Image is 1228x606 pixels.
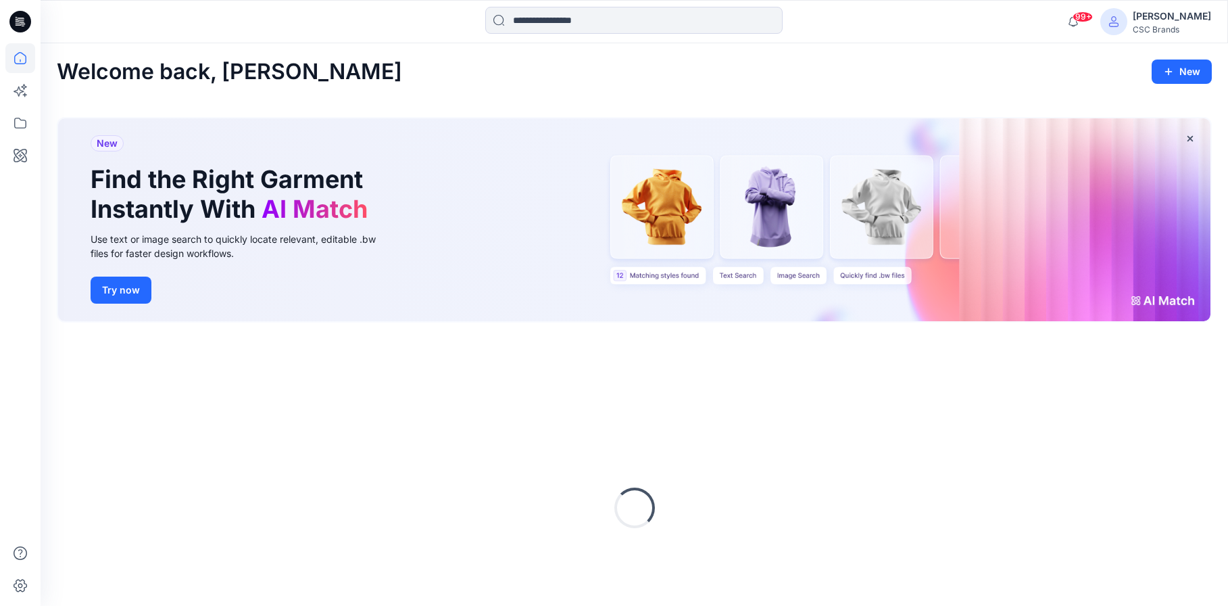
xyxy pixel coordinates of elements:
[97,135,118,151] span: New
[1133,8,1211,24] div: [PERSON_NAME]
[91,277,151,304] button: Try now
[1108,16,1119,27] svg: avatar
[91,165,374,223] h1: Find the Right Garment Instantly With
[262,194,368,224] span: AI Match
[1133,24,1211,34] div: CSC Brands
[1152,60,1212,84] button: New
[1073,11,1093,22] span: 99+
[91,232,395,260] div: Use text or image search to quickly locate relevant, editable .bw files for faster design workflows.
[57,60,402,85] h2: Welcome back, [PERSON_NAME]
